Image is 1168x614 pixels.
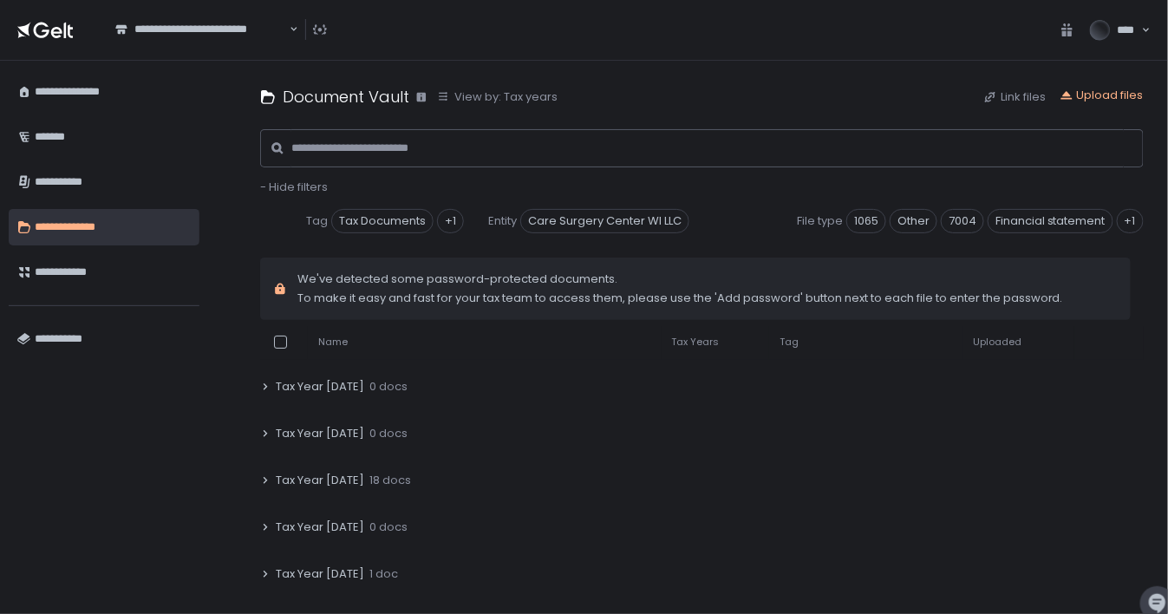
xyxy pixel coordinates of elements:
span: To make it easy and fast for your tax team to access them, please use the 'Add password' button n... [297,291,1063,306]
span: 7004 [941,209,984,233]
span: 1 doc [369,566,398,582]
div: +1 [1117,209,1144,233]
span: Other [890,209,937,233]
span: Financial statement [988,209,1113,233]
span: 0 docs [369,519,408,535]
span: Tax Year [DATE] [276,519,364,535]
button: Link files [983,89,1046,105]
button: - Hide filters [260,180,328,195]
span: File type [797,213,843,229]
span: We've detected some password-protected documents. [297,271,1063,287]
span: Uploaded [974,336,1022,349]
button: Upload files [1060,88,1144,103]
span: Tag [780,336,799,349]
span: Tax Year [DATE] [276,379,364,395]
input: Search for option [115,37,288,55]
span: Tax Year [DATE] [276,566,364,582]
div: Search for option [104,12,298,48]
div: +1 [437,209,464,233]
span: Care Surgery Center WI LLC [520,209,689,233]
span: Tax Year [DATE] [276,473,364,488]
span: 0 docs [369,426,408,441]
span: 18 docs [369,473,411,488]
span: Tax Year [DATE] [276,426,364,441]
span: Tax Documents [331,209,434,233]
h1: Document Vault [283,85,409,108]
span: Entity [488,213,517,229]
span: Name [318,336,348,349]
span: 0 docs [369,379,408,395]
span: 1065 [846,209,886,233]
span: Tag [306,213,328,229]
button: View by: Tax years [437,89,558,105]
span: Tax Years [672,336,720,349]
